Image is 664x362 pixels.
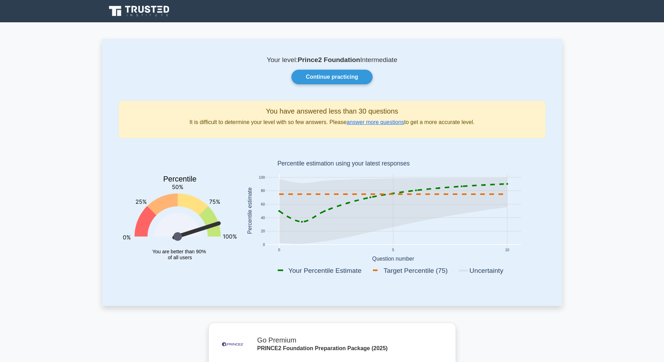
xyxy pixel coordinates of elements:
[278,248,280,252] text: 0
[246,187,252,234] text: Percentile estimate
[163,175,197,184] text: Percentile
[277,160,410,167] text: Percentile estimation using your latest responses
[168,255,192,260] tspan: of all users
[298,56,360,63] b: Prince2 Foundation
[125,118,540,126] p: It is difficult to determine your level with so few answers. Please to get a more accurate level.
[261,202,265,206] text: 60
[392,248,394,252] text: 5
[259,176,265,179] text: 100
[261,189,265,193] text: 80
[346,119,404,125] a: answer more questions
[261,216,265,220] text: 40
[261,230,265,233] text: 20
[263,243,265,247] text: 0
[372,256,414,262] text: Question number
[505,248,509,252] text: 10
[119,56,545,64] p: Your level: Intermediate
[125,107,540,115] h5: You have answered less than 30 questions
[291,70,372,84] a: Continue practicing
[152,249,206,254] tspan: You are better than 90%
